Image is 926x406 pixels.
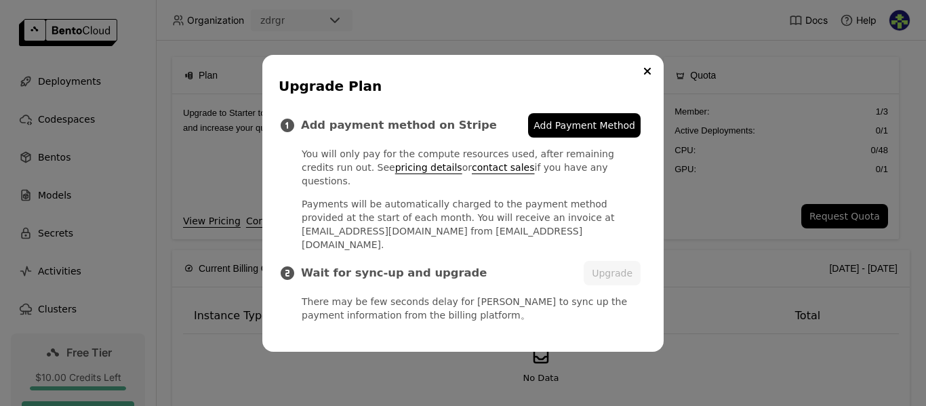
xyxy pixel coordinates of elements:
p: There may be few seconds delay for [PERSON_NAME] to sync up the payment information from the bill... [302,295,641,322]
h3: Add payment method on Stripe [301,119,528,132]
p: You will only pay for the compute resources used, after remaining credits run out. See or if you ... [302,147,641,188]
button: Close [639,63,656,79]
div: Upgrade Plan [279,77,642,96]
div: dialog [262,55,664,352]
p: Payments will be automatically charged to the payment method provided at the start of each month.... [302,197,641,251]
a: contact sales [472,162,535,173]
span: Add Payment Method [534,119,635,132]
a: pricing details [395,162,462,173]
h3: Wait for sync-up and upgrade [301,266,584,280]
a: Add Payment Method [528,113,641,138]
button: Upgrade [584,261,641,285]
